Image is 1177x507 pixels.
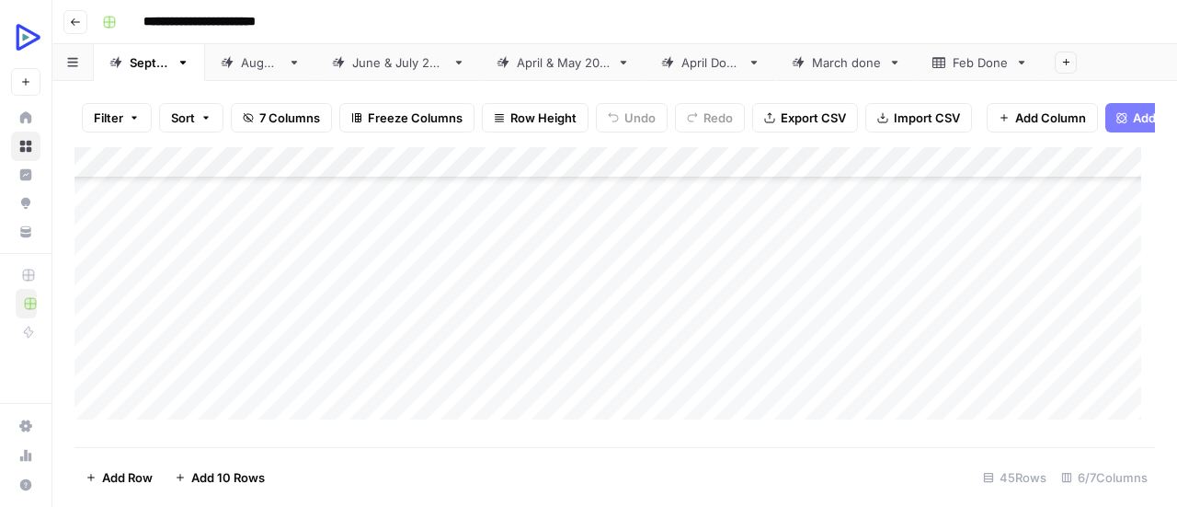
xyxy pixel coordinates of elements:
a: Feb Done [917,44,1044,81]
span: Sort [171,109,195,127]
a: Insights [11,160,40,190]
button: Undo [596,103,668,133]
button: Export CSV [752,103,858,133]
a: [DATE] [94,44,205,81]
a: Settings [11,411,40,441]
img: OpenReplay Logo [11,21,44,54]
span: Export CSV [781,109,846,127]
span: Freeze Columns [368,109,463,127]
span: Import CSV [894,109,960,127]
span: Add Row [102,468,153,487]
a: Browse [11,132,40,161]
div: 6/7 Columns [1054,463,1155,492]
span: Row Height [510,109,577,127]
a: Usage [11,441,40,470]
a: Opportunities [11,189,40,218]
div: [DATE] [130,53,169,72]
div: [DATE] [241,53,280,72]
button: Redo [675,103,745,133]
span: Undo [624,109,656,127]
button: Add Row [74,463,164,492]
button: Row Height [482,103,588,133]
div: [DATE] & [DATE] [517,53,610,72]
div: March done [812,53,881,72]
button: Add Column [987,103,1098,133]
a: April Done [646,44,776,81]
a: March done [776,44,917,81]
a: [DATE] & [DATE] [481,44,646,81]
button: Add 10 Rows [164,463,276,492]
button: Freeze Columns [339,103,474,133]
a: [DATE] [205,44,316,81]
span: Add Column [1015,109,1086,127]
button: Workspace: OpenReplay [11,15,40,61]
a: Your Data [11,217,40,247]
div: [DATE] & [DATE] [352,53,445,72]
a: [DATE] & [DATE] [316,44,481,81]
button: 7 Columns [231,103,332,133]
span: Redo [703,109,733,127]
span: Filter [94,109,123,127]
button: Import CSV [865,103,972,133]
div: Feb Done [953,53,1008,72]
button: Filter [82,103,152,133]
div: April Done [681,53,740,72]
button: Help + Support [11,470,40,500]
span: Add 10 Rows [191,468,265,487]
button: Sort [159,103,223,133]
div: 45 Rows [976,463,1054,492]
a: Home [11,103,40,133]
span: 7 Columns [259,109,320,127]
